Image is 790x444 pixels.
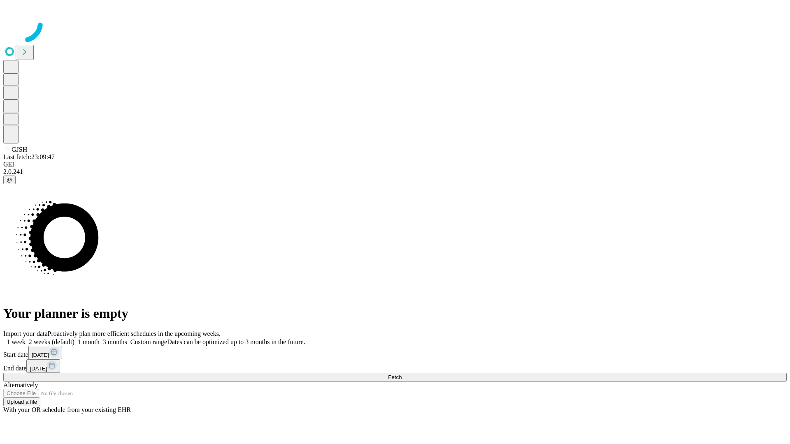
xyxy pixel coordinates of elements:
[3,168,787,176] div: 2.0.241
[3,161,787,168] div: GEI
[130,338,167,345] span: Custom range
[167,338,305,345] span: Dates can be optimized up to 3 months in the future.
[28,346,62,359] button: [DATE]
[78,338,100,345] span: 1 month
[3,153,55,160] span: Last fetch: 23:09:47
[3,306,787,321] h1: Your planner is empty
[7,338,26,345] span: 1 week
[388,374,402,380] span: Fetch
[103,338,127,345] span: 3 months
[3,359,787,373] div: End date
[48,330,221,337] span: Proactively plan more efficient schedules in the upcoming weeks.
[30,365,47,372] span: [DATE]
[3,346,787,359] div: Start date
[3,330,48,337] span: Import your data
[3,382,38,388] span: Alternatively
[12,146,27,153] span: GJSH
[3,398,40,406] button: Upload a file
[3,406,131,413] span: With your OR schedule from your existing EHR
[3,373,787,382] button: Fetch
[32,352,49,358] span: [DATE]
[29,338,74,345] span: 2 weeks (default)
[26,359,60,373] button: [DATE]
[3,176,16,184] button: @
[7,177,12,183] span: @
